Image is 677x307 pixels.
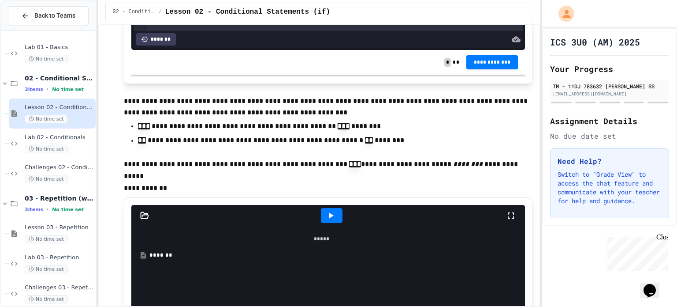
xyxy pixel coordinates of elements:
span: Lab 02 - Conditionals [25,134,94,141]
span: No time set [25,115,68,123]
iframe: chat widget [604,233,668,271]
span: No time set [25,265,68,273]
span: • [47,86,48,93]
span: 03 - Repetition (while and for) [25,194,94,202]
span: No time set [25,55,68,63]
div: No due date set [550,131,669,141]
span: No time set [25,175,68,183]
span: No time set [52,207,84,212]
p: Switch to "Grade View" to access the chat feature and communicate with your teacher for help and ... [558,170,662,205]
h1: ICS 3U0 (AM) 2025 [550,36,640,48]
button: Back to Teams [8,6,89,25]
h3: Need Help? [558,156,662,167]
span: Back to Teams [34,11,75,20]
span: / [159,8,162,15]
span: No time set [25,145,68,153]
span: Challenges 03 - Repetition [25,284,94,292]
div: [EMAIL_ADDRESS][DOMAIN_NAME] [553,91,666,97]
span: • [47,206,48,213]
iframe: chat widget [640,272,668,298]
h2: Assignment Details [550,115,669,127]
span: Challenges 02 - Conditionals [25,164,94,171]
div: TM - 11DJ 783632 [PERSON_NAME] SS [553,82,666,90]
span: No time set [52,87,84,92]
div: Chat with us now!Close [4,4,61,56]
span: Lesson 02 - Conditional Statements (if) [165,7,330,17]
h2: Your Progress [550,63,669,75]
span: No time set [25,235,68,243]
span: 3 items [25,87,43,92]
span: Lab 01 - Basics [25,44,94,51]
span: Lab 03 - Repetition [25,254,94,262]
div: My Account [549,4,577,24]
span: Lesson 02 - Conditional Statements (if) [25,104,94,111]
span: 02 - Conditional Statements (if) [113,8,155,15]
span: 3 items [25,207,43,212]
span: No time set [25,295,68,303]
span: Lesson 03 - Repetition [25,224,94,231]
span: 02 - Conditional Statements (if) [25,74,94,82]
